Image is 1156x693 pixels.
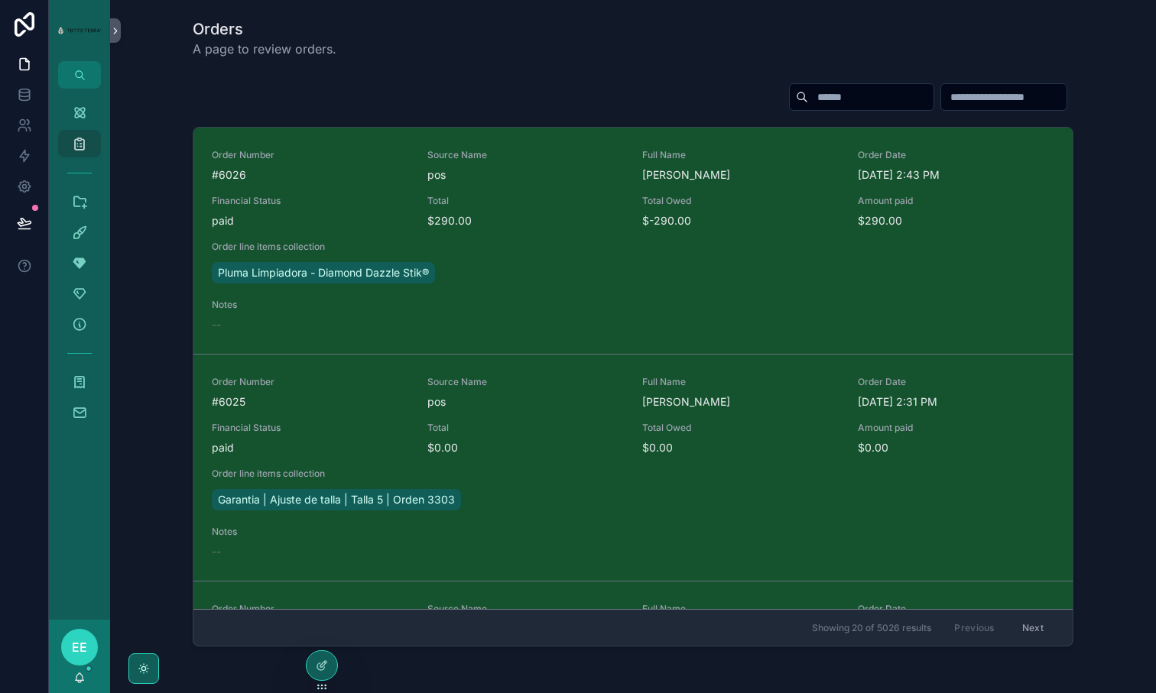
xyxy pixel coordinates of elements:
[858,167,1055,183] span: [DATE] 2:43 PM
[212,195,409,207] span: Financial Status
[642,149,839,161] span: Full Name
[812,622,931,634] span: Showing 20 of 5026 results
[212,317,221,332] span: --
[212,376,409,388] span: Order Number
[193,128,1073,354] a: Order Number#6026Source NameposFull Name[PERSON_NAME]Order Date[DATE] 2:43 PMFinancial Statuspaid...
[212,299,409,311] span: Notes
[858,149,1055,161] span: Order Date
[218,265,429,280] span: Pluma Limpiadora - Diamond Dazzle Stik®
[212,394,409,410] span: #6025
[427,195,625,207] span: Total
[427,394,625,410] span: pos
[858,394,1055,410] span: [DATE] 2:31 PM
[642,213,839,228] span: $-290.00
[212,213,409,228] span: paid
[212,544,221,559] span: --
[642,603,839,615] span: Full Name
[218,492,455,507] span: Garantia | Ajuste de talla | Talla 5 | Orden 3303
[858,422,1055,434] span: Amount paid
[212,149,409,161] span: Order Number
[858,213,1055,228] span: $290.00
[193,40,336,58] span: A page to review orders.
[212,468,1054,480] span: Order line items collection
[427,376,625,388] span: Source Name
[642,422,839,434] span: Total Owed
[212,422,409,434] span: Financial Status
[212,241,1054,253] span: Order line items collection
[858,195,1055,207] span: Amount paid
[49,89,110,446] div: scrollable content
[642,167,839,183] span: [PERSON_NAME]
[427,213,625,228] span: $290.00
[858,603,1055,615] span: Order Date
[212,440,409,455] span: paid
[642,195,839,207] span: Total Owed
[858,440,1055,455] span: $0.00
[212,526,409,538] span: Notes
[1011,616,1054,640] button: Next
[58,27,101,34] img: App logo
[427,422,625,434] span: Total
[642,394,839,410] span: [PERSON_NAME]
[212,167,409,183] span: #6026
[427,149,625,161] span: Source Name
[72,638,87,656] span: EE
[427,440,625,455] span: $0.00
[858,376,1055,388] span: Order Date
[212,603,409,615] span: Order Number
[193,18,336,40] h1: Orders
[642,440,839,455] span: $0.00
[642,376,839,388] span: Full Name
[427,167,625,183] span: pos
[427,603,625,615] span: Source Name
[193,354,1073,581] a: Order Number#6025Source NameposFull Name[PERSON_NAME]Order Date[DATE] 2:31 PMFinancial Statuspaid...
[212,489,461,510] a: Garantia | Ajuste de talla | Talla 5 | Orden 3303
[212,262,435,283] a: Pluma Limpiadora - Diamond Dazzle Stik®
